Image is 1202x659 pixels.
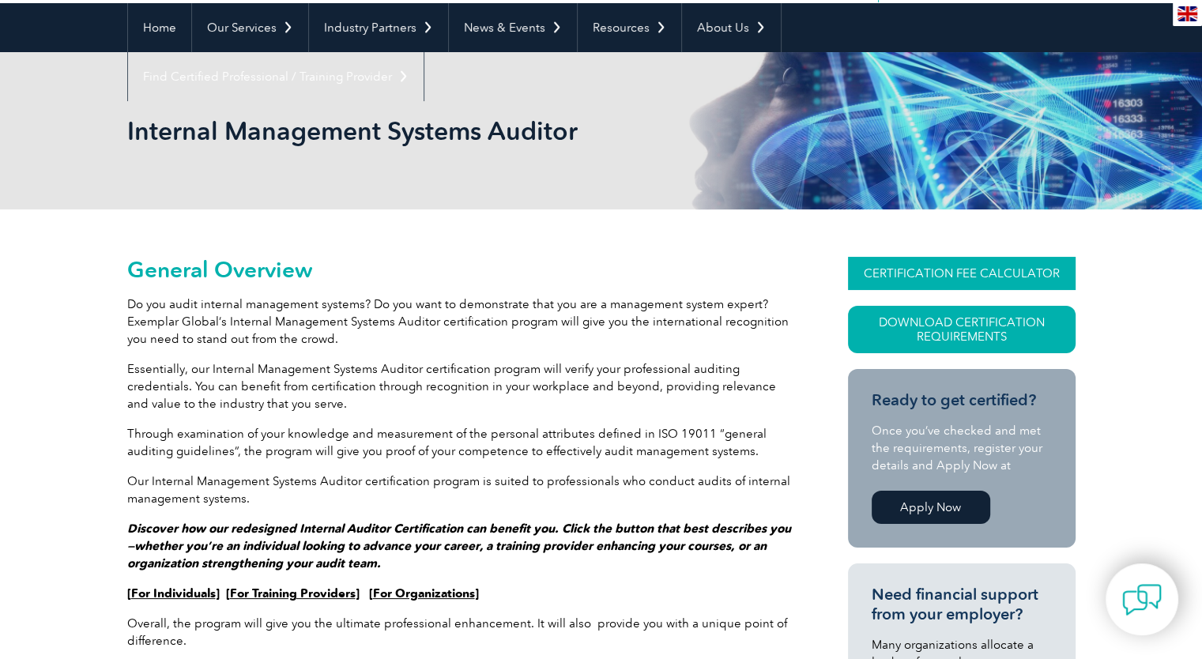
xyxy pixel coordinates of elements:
a: Resources [578,3,681,52]
p: Once you’ve checked and met the requirements, register your details and Apply Now at [872,422,1052,474]
a: CERTIFICATION FEE CALCULATOR [848,257,1076,290]
a: Apply Now [872,491,990,524]
img: en [1178,6,1197,21]
a: News & Events [449,3,577,52]
a: For Individuals [131,586,216,601]
a: Download Certification Requirements [848,306,1076,353]
img: contact-chat.png [1122,580,1162,619]
p: Our Internal Management Systems Auditor certification program is suited to professionals who cond... [127,473,791,507]
em: Discover how our redesigned Internal Auditor Certification can benefit you. Click the button that... [127,522,791,571]
a: For Organizations [373,586,475,601]
a: Industry Partners [309,3,448,52]
a: Find Certified Professional / Training Provider [128,52,424,101]
a: For Training Providers [230,586,356,601]
a: Home [128,3,191,52]
p: Do you audit internal management systems? Do you want to demonstrate that you are a management sy... [127,296,791,348]
h3: Ready to get certified? [872,390,1052,410]
a: Our Services [192,3,308,52]
h3: Need financial support from your employer? [872,585,1052,624]
h1: Internal Management Systems Auditor [127,115,734,146]
a: About Us [682,3,781,52]
p: Essentially, our Internal Management Systems Auditor certification program will verify your profe... [127,360,791,412]
p: Through examination of your knowledge and measurement of the personal attributes defined in ISO 1... [127,425,791,460]
strong: [ ] [ ] [ ] [127,586,479,601]
h2: General Overview [127,257,791,282]
p: Overall, the program will give you the ultimate professional enhancement. It will also provide yo... [127,615,791,650]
